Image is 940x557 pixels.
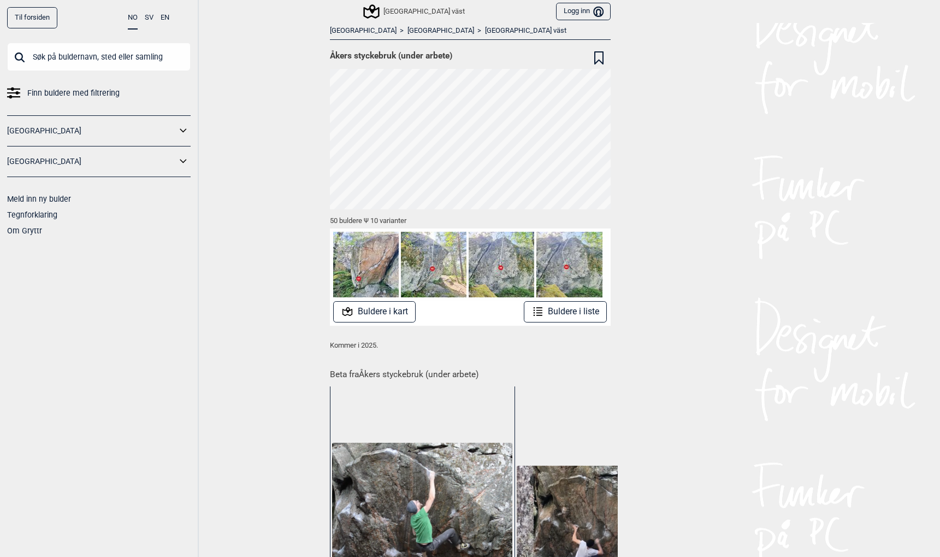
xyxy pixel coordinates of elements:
button: Buldere i kart [333,301,416,323]
span: Finn buldere med filtrering [27,85,120,101]
a: [GEOGRAPHIC_DATA] [330,26,397,36]
span: Åkers styckebruk (under arbete) [330,50,452,61]
a: Om Gryttr [7,226,42,235]
a: [GEOGRAPHIC_DATA] [7,154,176,169]
a: Meld inn ny bulder [7,195,71,203]
img: Beach boyz [333,232,399,297]
h1: Beta fra Åkers styckebruk (under arbete) [330,362,611,381]
input: Søk på buldernavn, sted eller samling [7,43,191,71]
button: Logg inn [556,3,610,21]
a: [GEOGRAPHIC_DATA] väst [485,26,566,36]
button: SV [145,7,153,28]
div: 50 buldere Ψ 10 varianter [330,209,611,228]
p: Kommer i 2025. [330,340,611,351]
a: Finn buldere med filtrering [7,85,191,101]
img: Happy birthday [536,232,602,297]
span: > [477,26,481,36]
img: Kunglig [401,232,466,297]
span: > [400,26,404,36]
a: [GEOGRAPHIC_DATA] [7,123,176,139]
a: Tegnforklaring [7,210,57,219]
button: EN [161,7,169,28]
img: Party [469,232,534,297]
button: Buldere i liste [524,301,607,323]
a: [GEOGRAPHIC_DATA] [407,26,474,36]
div: [GEOGRAPHIC_DATA] väst [365,5,465,18]
button: NO [128,7,138,30]
a: Til forsiden [7,7,57,28]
